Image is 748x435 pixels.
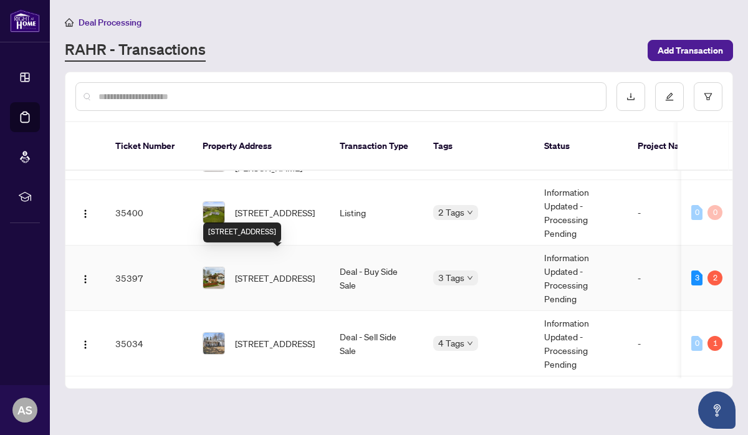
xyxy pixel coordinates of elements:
[626,92,635,101] span: download
[534,180,628,246] td: Information Updated - Processing Pending
[704,92,712,101] span: filter
[694,82,722,111] button: filter
[75,333,95,353] button: Logo
[691,336,702,351] div: 0
[698,391,736,429] button: Open asap
[438,270,464,285] span: 3 Tags
[330,180,423,246] td: Listing
[616,82,645,111] button: download
[80,209,90,219] img: Logo
[691,270,702,285] div: 3
[438,336,464,350] span: 4 Tags
[423,122,534,171] th: Tags
[467,340,473,347] span: down
[658,41,723,60] span: Add Transaction
[534,311,628,376] td: Information Updated - Processing Pending
[628,376,702,414] td: -
[691,205,702,220] div: 0
[105,246,193,311] td: 35397
[75,203,95,222] button: Logo
[330,122,423,171] th: Transaction Type
[17,401,32,419] span: AS
[105,311,193,376] td: 35034
[534,122,628,171] th: Status
[707,205,722,220] div: 0
[330,376,423,414] td: Deal - Buy Side Sale
[648,40,733,61] button: Add Transaction
[105,180,193,246] td: 35400
[235,271,315,285] span: [STREET_ADDRESS]
[80,274,90,284] img: Logo
[655,82,684,111] button: edit
[65,18,74,27] span: home
[628,246,702,311] td: -
[65,39,206,62] a: RAHR - Transactions
[534,246,628,311] td: Information Updated - Processing Pending
[203,202,224,223] img: thumbnail-img
[235,337,315,350] span: [STREET_ADDRESS]
[203,222,281,242] div: [STREET_ADDRESS]
[467,209,473,216] span: down
[105,376,193,414] td: 31457
[235,206,315,219] span: [STREET_ADDRESS]
[75,268,95,288] button: Logo
[707,270,722,285] div: 2
[203,333,224,354] img: thumbnail-img
[193,122,330,171] th: Property Address
[467,275,473,281] span: down
[79,17,141,28] span: Deal Processing
[203,267,224,289] img: thumbnail-img
[80,340,90,350] img: Logo
[628,180,702,246] td: -
[534,376,628,414] td: -
[707,336,722,351] div: 1
[330,246,423,311] td: Deal - Buy Side Sale
[10,9,40,32] img: logo
[628,311,702,376] td: -
[665,92,674,101] span: edit
[628,122,702,171] th: Project Name
[105,122,193,171] th: Ticket Number
[330,311,423,376] td: Deal - Sell Side Sale
[438,205,464,219] span: 2 Tags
